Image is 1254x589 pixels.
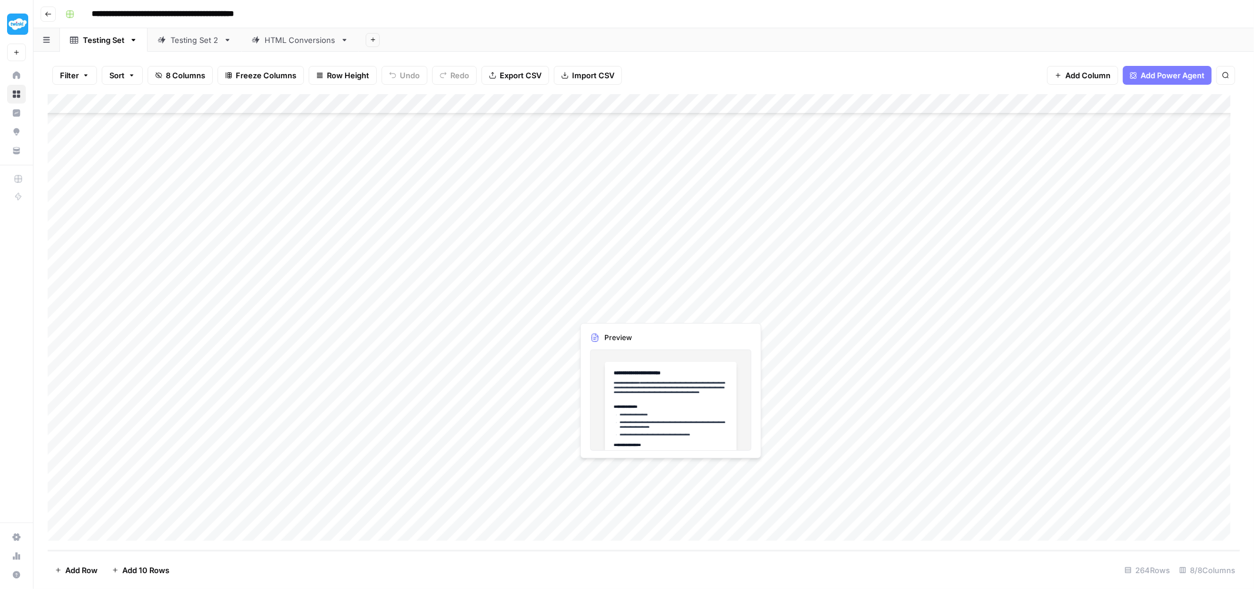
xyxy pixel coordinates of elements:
div: Testing Set [83,34,125,46]
button: Row Height [309,66,377,85]
div: Testing Set 2 [170,34,219,46]
button: Sort [102,66,143,85]
a: Home [7,66,26,85]
span: Add Row [65,564,98,576]
div: 264 Rows [1120,561,1175,580]
span: Filter [60,69,79,81]
span: Add 10 Rows [122,564,169,576]
div: 8/8 Columns [1175,561,1240,580]
a: Usage [7,547,26,565]
a: Testing Set [60,28,148,52]
button: Add 10 Rows [105,561,176,580]
span: Freeze Columns [236,69,296,81]
a: Your Data [7,141,26,160]
a: Browse [7,85,26,104]
span: Redo [450,69,469,81]
button: Freeze Columns [218,66,304,85]
button: Workspace: Twinkl [7,9,26,39]
button: Undo [382,66,427,85]
a: Insights [7,104,26,122]
button: Export CSV [481,66,549,85]
button: Add Column [1047,66,1118,85]
button: Add Power Agent [1123,66,1212,85]
a: Testing Set 2 [148,28,242,52]
img: Twinkl Logo [7,14,28,35]
a: Opportunities [7,122,26,141]
span: Add Column [1065,69,1111,81]
span: 8 Columns [166,69,205,81]
button: Add Row [48,561,105,580]
span: Add Power Agent [1141,69,1205,81]
a: Settings [7,528,26,547]
div: HTML Conversions [265,34,336,46]
button: Import CSV [554,66,622,85]
span: Import CSV [572,69,614,81]
button: Filter [52,66,97,85]
span: Sort [109,69,125,81]
span: Row Height [327,69,369,81]
span: Undo [400,69,420,81]
button: Redo [432,66,477,85]
button: 8 Columns [148,66,213,85]
a: HTML Conversions [242,28,359,52]
button: Help + Support [7,565,26,584]
span: Export CSV [500,69,541,81]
